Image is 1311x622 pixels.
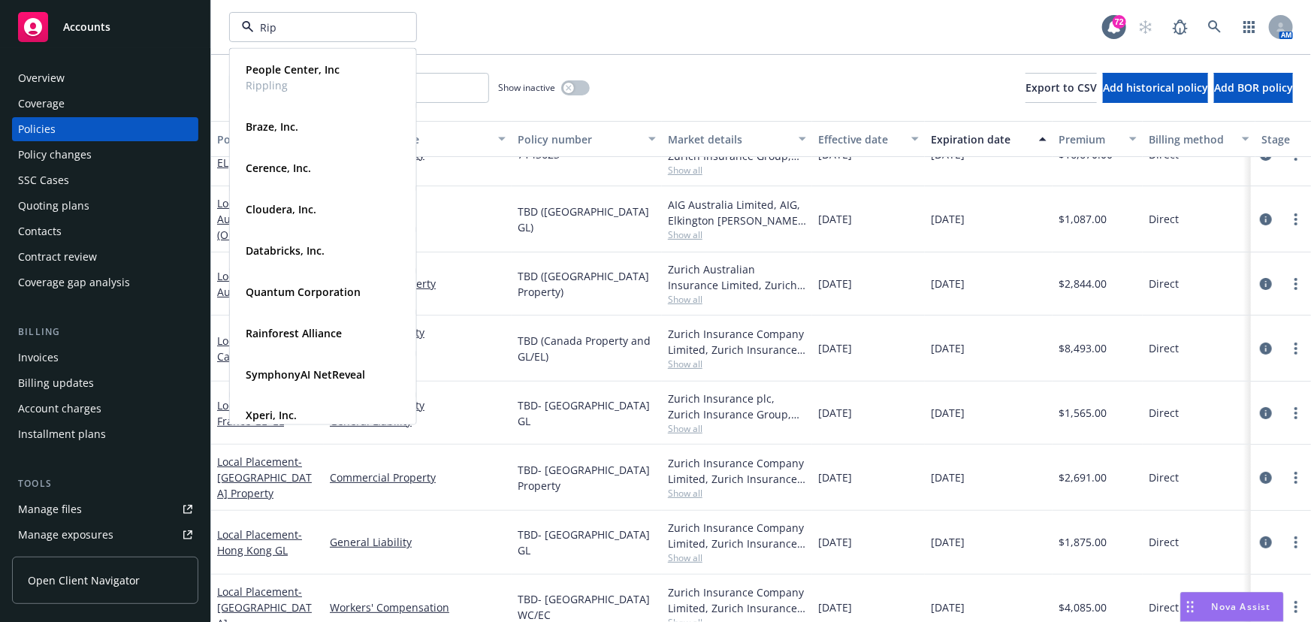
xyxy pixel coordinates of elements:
[1059,405,1107,421] span: $1,565.00
[330,470,506,485] a: Commercial Property
[217,454,312,500] a: Local Placement
[1214,80,1293,95] span: Add BOR policy
[668,131,790,147] div: Market details
[668,293,806,306] span: Show all
[1149,276,1179,291] span: Direct
[18,397,101,421] div: Account charges
[1287,598,1305,616] a: more
[1287,275,1305,293] a: more
[818,211,852,227] span: [DATE]
[217,196,312,273] span: - Australia GL (Outside of [GEOGRAPHIC_DATA] program)
[518,204,656,235] span: TBD ([GEOGRAPHIC_DATA] GL)
[18,168,69,192] div: SSC Cases
[330,356,506,372] a: 1 more
[12,397,198,421] a: Account charges
[1181,593,1200,621] div: Drag to move
[668,197,806,228] div: AIG Australia Limited, AIG, Elkington [PERSON_NAME] [PERSON_NAME] Insurance Brokers Pty Ltd (EBM)
[1026,73,1097,103] button: Export to CSV
[512,121,662,157] button: Policy number
[1257,469,1275,487] a: circleInformation
[1149,211,1179,227] span: Direct
[931,340,965,356] span: [DATE]
[518,333,656,364] span: TBD (Canada Property and GL/EL)
[246,161,311,175] strong: Cerence, Inc.
[518,397,656,429] span: TBD- [GEOGRAPHIC_DATA] GL
[668,326,806,358] div: Zurich Insurance Company Limited, Zurich Insurance Group, Purves [PERSON_NAME] Limited
[518,268,656,300] span: TBD ([GEOGRAPHIC_DATA] Property)
[12,66,198,90] a: Overview
[812,121,925,157] button: Effective date
[1059,534,1107,550] span: $1,875.00
[12,346,198,370] a: Invoices
[818,131,902,147] div: Effective date
[246,285,361,299] strong: Quantum Corporation
[668,358,806,370] span: Show all
[18,117,56,141] div: Policies
[1257,533,1275,551] a: circleInformation
[12,168,198,192] a: SSC Cases
[12,117,198,141] a: Policies
[1149,599,1179,615] span: Direct
[518,131,639,147] div: Policy number
[246,119,298,134] strong: Braze, Inc.
[668,422,806,435] span: Show all
[12,92,198,116] a: Coverage
[254,20,386,35] input: Filter by keyword
[668,584,806,616] div: Zurich Insurance Company Limited, Zurich Insurance Group, Worldwide Insurance Services Enterprise...
[668,228,806,241] span: Show all
[1059,470,1107,485] span: $2,691.00
[12,371,198,395] a: Billing updates
[217,334,302,364] span: - Canada GL +EL
[931,470,965,485] span: [DATE]
[12,245,198,269] a: Contract review
[12,325,198,340] div: Billing
[246,367,365,382] strong: SymphonyAI NetReveal
[12,422,198,446] a: Installment plans
[1214,73,1293,103] button: Add BOR policy
[1287,469,1305,487] a: more
[12,143,198,167] a: Policy changes
[330,413,506,429] a: General Liability
[330,599,506,615] a: Workers' Compensation
[662,121,812,157] button: Market details
[217,140,316,170] a: Local Placement
[18,270,130,294] div: Coverage gap analysis
[1059,599,1107,615] span: $4,085.00
[1234,12,1264,42] a: Switch app
[1257,340,1275,358] a: circleInformation
[1149,534,1179,550] span: Direct
[1257,210,1275,228] a: circleInformation
[1257,275,1275,293] a: circleInformation
[18,143,92,167] div: Policy changes
[28,572,140,588] span: Open Client Navigator
[668,455,806,487] div: Zurich Insurance Company Limited, Zurich Insurance Group, Worldwide Insurance Services Enterprise...
[330,276,506,291] a: Commercial Property
[217,269,308,299] span: - Australia Property
[1143,121,1255,157] button: Billing method
[1287,404,1305,422] a: more
[931,534,965,550] span: [DATE]
[330,325,506,340] a: Employers Liability
[246,202,316,216] strong: Cloudera, Inc.
[12,476,198,491] div: Tools
[246,62,340,77] strong: People Center, Inc
[1257,404,1275,422] a: circleInformation
[1103,80,1208,95] span: Add historical policy
[217,527,302,557] a: Local Placement
[931,405,965,421] span: [DATE]
[330,397,506,413] a: Employers Liability
[818,534,852,550] span: [DATE]
[818,276,852,291] span: [DATE]
[1059,211,1107,227] span: $1,087.00
[18,346,59,370] div: Invoices
[217,398,302,428] span: - France GL+EL
[330,211,506,227] a: General Liability
[1113,15,1126,29] div: 72
[1026,80,1097,95] span: Export to CSV
[1149,405,1179,421] span: Direct
[1165,12,1195,42] a: Report a Bug
[217,140,316,170] span: - UK EL
[217,196,312,273] a: Local Placement
[217,334,302,364] a: Local Placement
[931,599,965,615] span: [DATE]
